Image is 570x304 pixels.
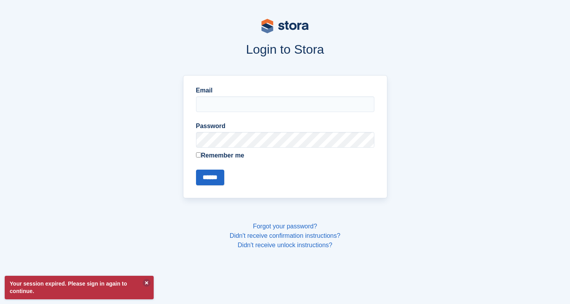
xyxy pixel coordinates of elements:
[230,232,340,239] a: Didn't receive confirmation instructions?
[5,276,154,299] p: Your session expired. Please sign in again to continue.
[196,86,374,95] label: Email
[33,42,537,56] h1: Login to Stora
[196,121,374,131] label: Password
[261,19,309,33] img: stora-logo-53a41332b3708ae10de48c4981b4e9114cc0af31d8433b30ea865607fb682f29.svg
[196,152,201,157] input: Remember me
[196,151,374,160] label: Remember me
[253,223,317,230] a: Forgot your password?
[238,242,332,248] a: Didn't receive unlock instructions?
